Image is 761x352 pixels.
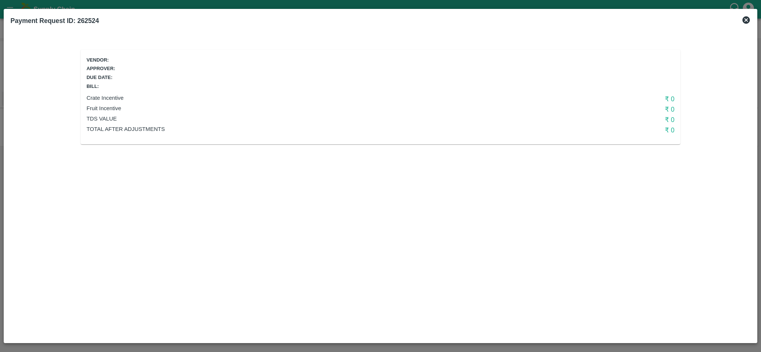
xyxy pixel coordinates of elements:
[87,115,478,123] p: TDS VALUE
[87,66,115,71] span: Approver:
[87,94,478,102] p: Crate Incentive
[87,83,99,89] span: Bill:
[87,125,478,133] p: Total After adjustments
[87,75,113,80] span: Due date:
[478,94,674,104] h6: ₹ 0
[87,57,109,63] span: Vendor:
[10,17,99,24] b: Payment Request ID: 262524
[478,104,674,115] h6: ₹ 0
[87,104,478,112] p: Fruit Incentive
[478,125,674,135] h6: ₹ 0
[478,115,674,125] h6: ₹ 0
